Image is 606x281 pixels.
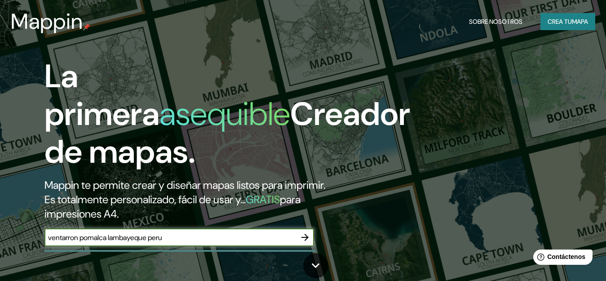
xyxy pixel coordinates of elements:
font: GRATIS [246,192,280,206]
input: Elige tu lugar favorito [44,232,296,243]
font: asequible [159,93,290,135]
font: mapa [572,18,588,26]
button: Sobre nosotros [465,13,526,30]
iframe: Lanzador de widgets de ayuda [526,246,596,271]
button: Crea tumapa [540,13,595,30]
font: Crea tu [548,18,572,26]
font: Sobre nosotros [469,18,522,26]
font: Mappin [11,7,83,36]
font: Es totalmente personalizado, fácil de usar y... [44,192,246,206]
font: Creador de mapas. [44,93,410,173]
font: La primera [44,55,159,135]
img: pin de mapeo [83,23,90,31]
font: Mappin te permite crear y diseñar mapas listos para imprimir. [44,178,325,192]
font: para impresiones A4. [44,192,301,221]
